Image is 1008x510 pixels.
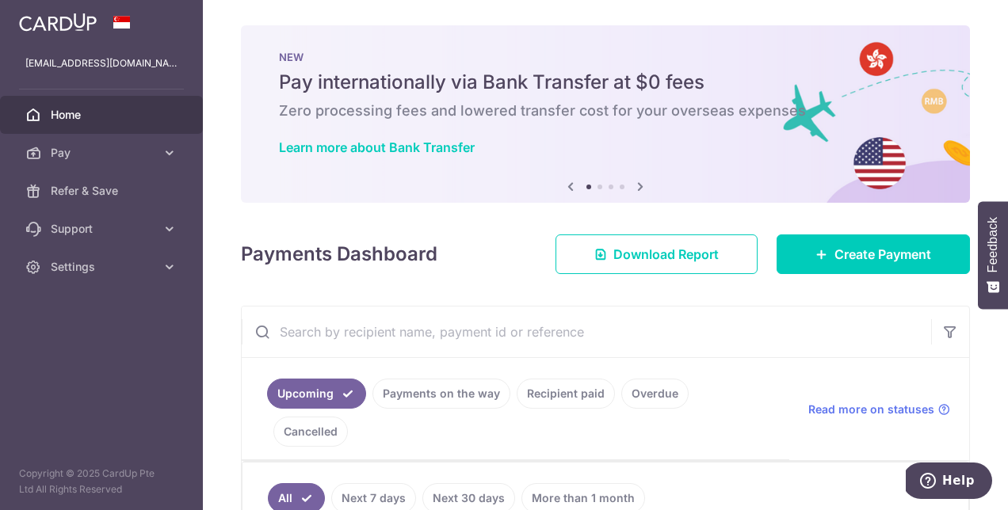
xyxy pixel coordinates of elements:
[51,107,155,123] span: Home
[241,25,970,203] img: Bank transfer banner
[906,462,992,502] iframe: Opens a widget where you can find more information
[777,234,970,274] a: Create Payment
[279,70,932,95] h5: Pay internationally via Bank Transfer at $0 fees
[241,240,437,268] h4: Payments Dashboard
[51,183,155,199] span: Refer & Save
[621,379,689,409] a: Overdue
[808,402,934,417] span: Read more on statuses
[517,379,615,409] a: Recipient paid
[279,101,932,120] h6: Zero processing fees and lowered transfer cost for your overseas expenses
[25,55,178,71] p: [EMAIL_ADDRESS][DOMAIN_NAME]
[986,217,1000,272] span: Feedback
[556,234,758,274] a: Download Report
[279,51,932,63] p: NEW
[51,221,155,237] span: Support
[613,245,719,264] span: Download Report
[267,379,366,409] a: Upcoming
[19,13,97,32] img: CardUp
[51,145,155,161] span: Pay
[978,201,1008,309] button: Feedback - Show survey
[279,139,475,155] a: Learn more about Bank Transfer
[273,417,348,447] a: Cancelled
[242,306,931,357] input: Search by recipient name, payment id or reference
[51,259,155,275] span: Settings
[808,402,950,417] a: Read more on statuses
[372,379,510,409] a: Payments on the way
[834,245,931,264] span: Create Payment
